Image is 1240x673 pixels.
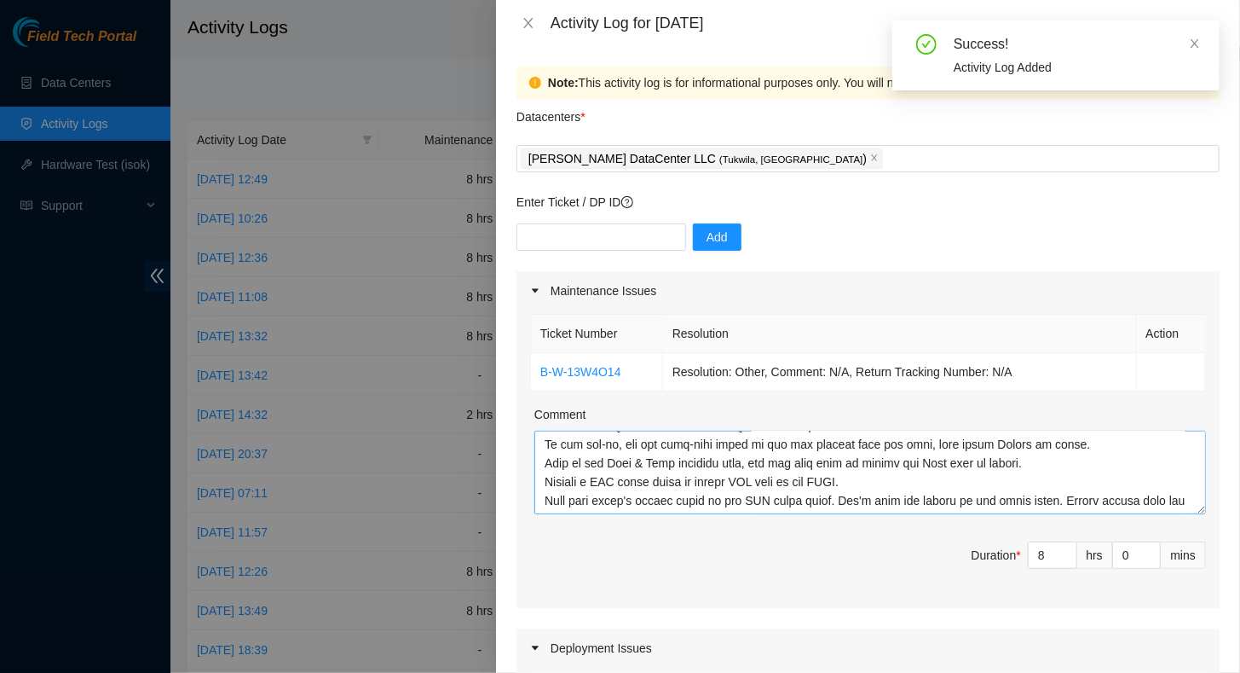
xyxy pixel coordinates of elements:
[530,643,540,653] span: caret-right
[529,77,541,89] span: exclamation-circle
[954,34,1199,55] div: Success!
[954,58,1199,77] div: Activity Log Added
[528,149,867,169] p: [PERSON_NAME] DataCenter LLC )
[1137,315,1207,353] th: Action
[540,365,621,379] a: B-W-13W4O14
[693,223,741,251] button: Add
[548,73,579,92] strong: Note:
[516,271,1220,310] div: Maintenance Issues
[522,16,535,30] span: close
[663,315,1137,353] th: Resolution
[621,196,633,208] span: question-circle
[663,353,1137,392] td: Resolution: Other, Comment: N/A, Return Tracking Number: N/A
[719,154,863,165] span: ( Tukwila, [GEOGRAPHIC_DATA]
[516,629,1220,668] div: Deployment Issues
[516,193,1220,212] p: Enter Ticket / DP ID
[534,405,586,424] label: Comment
[1161,542,1206,569] div: mins
[551,14,1220,32] div: Activity Log for [DATE]
[530,286,540,296] span: caret-right
[1189,38,1201,49] span: close
[707,228,728,247] span: Add
[516,15,540,32] button: Close
[516,99,585,126] p: Datacenters
[972,546,1021,565] div: Duration
[870,154,879,164] span: close
[534,431,1206,514] textarea: Comment
[531,315,663,353] th: Ticket Number
[1077,542,1113,569] div: hrs
[916,34,937,55] span: check-circle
